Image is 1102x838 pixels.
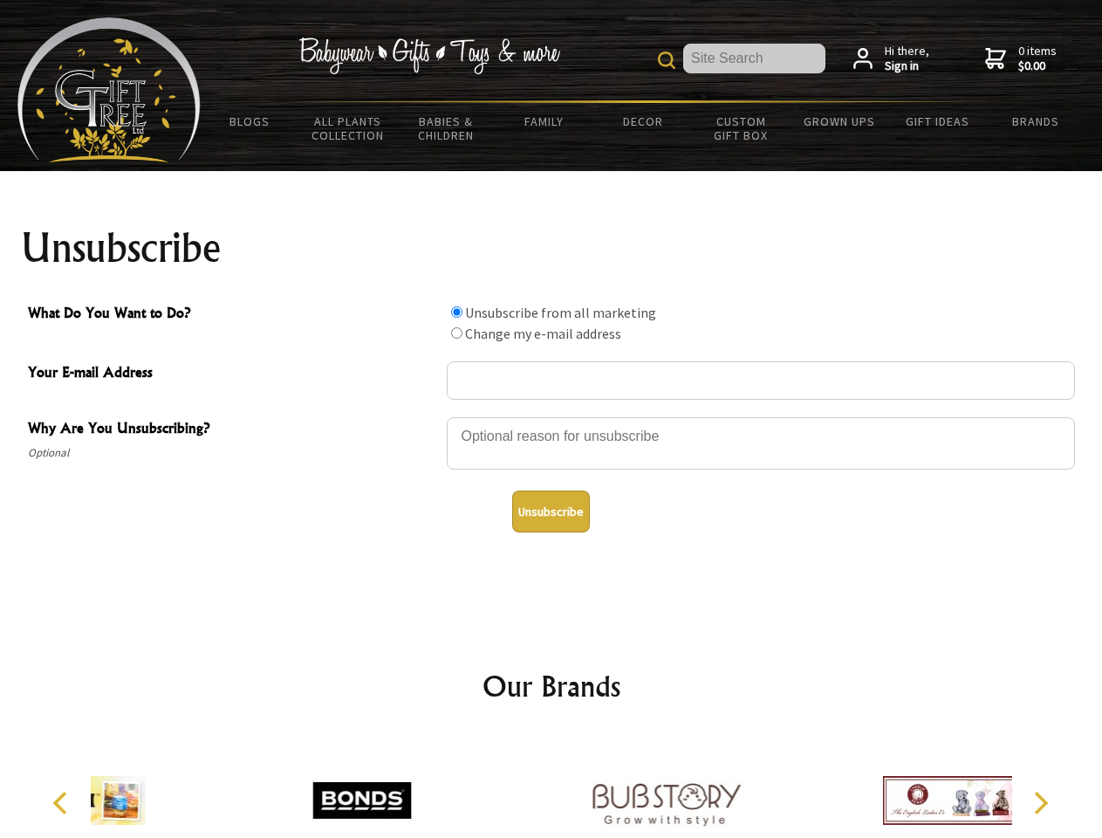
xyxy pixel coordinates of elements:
[790,103,888,140] a: Grown Ups
[28,302,438,327] span: What Do You Want to Do?
[888,103,987,140] a: Gift Ideas
[28,443,438,464] span: Optional
[298,38,560,74] img: Babywear - Gifts - Toys & more
[853,44,929,74] a: Hi there,Sign in
[512,491,590,532] button: Unsubscribe
[885,58,929,74] strong: Sign in
[397,103,496,154] a: Babies & Children
[496,103,594,140] a: Family
[447,361,1075,400] input: Your E-mail Address
[21,227,1082,269] h1: Unsubscribe
[17,17,201,162] img: Babyware - Gifts - Toys and more...
[465,325,621,342] label: Change my e-mail address
[658,52,675,69] img: product search
[299,103,398,154] a: All Plants Collection
[465,304,656,321] label: Unsubscribe from all marketing
[44,784,82,822] button: Previous
[28,361,438,387] span: Your E-mail Address
[692,103,791,154] a: Custom Gift Box
[1018,43,1057,74] span: 0 items
[1021,784,1059,822] button: Next
[35,665,1068,707] h2: Our Brands
[447,417,1075,470] textarea: Why Are You Unsubscribing?
[1018,58,1057,74] strong: $0.00
[683,44,825,73] input: Site Search
[593,103,692,140] a: Decor
[451,327,462,339] input: What Do You Want to Do?
[451,306,462,318] input: What Do You Want to Do?
[885,44,929,74] span: Hi there,
[985,44,1057,74] a: 0 items$0.00
[987,103,1085,140] a: Brands
[201,103,299,140] a: BLOGS
[28,417,438,443] span: Why Are You Unsubscribing?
